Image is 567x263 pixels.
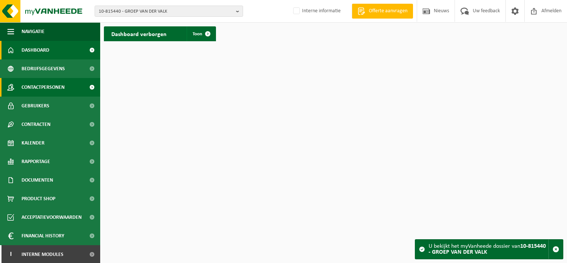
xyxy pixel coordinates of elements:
[22,22,45,41] span: Navigatie
[22,97,49,115] span: Gebruikers
[22,152,50,171] span: Rapportage
[367,7,409,15] span: Offerte aanvragen
[22,171,53,189] span: Documenten
[22,41,49,59] span: Dashboard
[22,78,65,97] span: Contactpersonen
[22,59,65,78] span: Bedrijfsgegevens
[352,4,413,19] a: Offerte aanvragen
[22,134,45,152] span: Kalender
[95,6,243,17] button: 10-815440 - GROEP VAN DER VALK
[104,26,174,41] h2: Dashboard verborgen
[429,240,548,259] div: U bekijkt het myVanheede dossier van
[22,227,64,245] span: Financial History
[429,243,546,255] strong: 10-815440 - GROEP VAN DER VALK
[22,208,82,227] span: Acceptatievoorwaarden
[193,32,202,36] span: Toon
[22,189,55,208] span: Product Shop
[292,6,341,17] label: Interne informatie
[99,6,233,17] span: 10-815440 - GROEP VAN DER VALK
[22,115,50,134] span: Contracten
[187,26,215,41] a: Toon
